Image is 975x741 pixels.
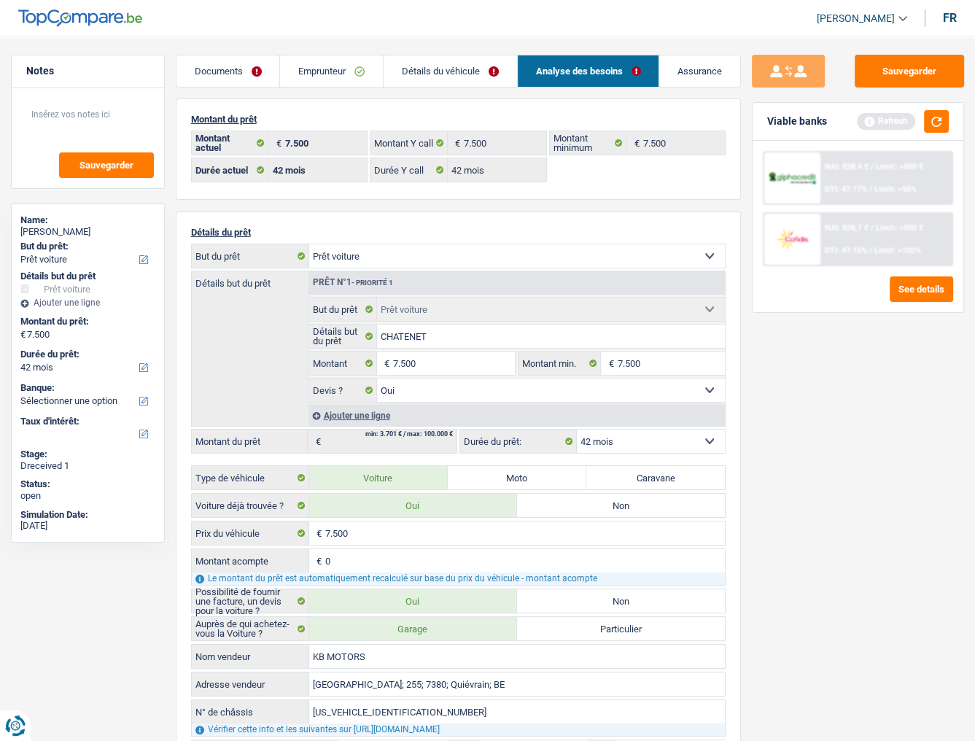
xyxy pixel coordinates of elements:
[192,723,725,736] div: Vérifier cette info et les suivantes sur [URL][DOMAIN_NAME]
[869,185,872,194] span: /
[309,278,397,287] div: Prêt n°1
[876,223,923,233] span: Limit: >800 €
[20,490,155,502] div: open
[518,55,659,87] a: Analyse des besoins
[517,589,725,613] label: Non
[825,223,869,233] span: NAI: 838,7 €
[192,549,309,573] label: Montant acompte
[460,430,577,453] label: Durée du prêt:
[20,226,155,238] div: [PERSON_NAME]
[448,466,586,489] label: Moto
[874,185,917,194] span: Limit: <50%
[280,55,383,87] a: Emprunteur
[309,549,325,573] span: €
[943,11,957,25] div: fr
[192,521,309,545] label: Prix du véhicule
[20,214,155,226] div: Name:
[601,352,617,375] span: €
[20,382,152,394] label: Banque:
[192,573,725,585] div: Le montant du prêt est automatiquement recalculé sur base du prix du véhicule - montant acompte
[768,171,817,186] img: AlphaCredit
[805,7,907,31] a: [PERSON_NAME]
[825,185,867,194] span: DTI: 47.17%
[370,158,448,182] label: Durée Y call
[869,246,872,255] span: /
[20,460,155,472] div: Dreceived 1
[192,700,309,723] label: N° de châssis
[309,589,517,613] label: Oui
[309,617,517,640] label: Garage
[59,152,154,178] button: Sauvegarder
[309,521,325,545] span: €
[309,672,726,696] input: Sélectionnez votre adresse dans la barre de recherche
[192,645,309,668] label: Nom vendeur
[20,416,152,427] label: Taux d'intérêt:
[825,246,867,255] span: DTI: 47.15%
[309,298,377,321] label: But du prêt
[18,9,142,27] img: TopCompare Logo
[586,466,725,489] label: Caravane
[370,131,448,155] label: Montant Y call
[268,131,284,155] span: €
[192,131,269,155] label: Montant actuel
[659,55,740,87] a: Assurance
[20,449,155,460] div: Stage:
[308,430,324,453] span: €
[192,494,309,517] label: Voiture déjà trouvée ?
[448,131,464,155] span: €
[20,349,152,360] label: Durée du prêt:
[365,431,453,438] div: min: 3.701 € / max: 100.000 €
[192,672,309,696] label: Adresse vendeur
[855,55,964,88] button: Sauvegarder
[192,430,308,453] label: Montant du prêt
[309,494,517,517] label: Oui
[550,131,627,155] label: Montant minimum
[192,244,309,268] label: But du prêt
[309,379,377,402] label: Devis ?
[351,279,393,287] span: - Priorité 1
[192,466,309,489] label: Type de véhicule
[26,65,149,77] h5: Notes
[20,271,155,282] div: Détails but du prêt
[817,12,895,25] span: [PERSON_NAME]
[876,162,923,171] span: Limit: >850 €
[192,271,308,288] label: Détails but du prêt
[20,298,155,308] div: Ajouter une ligne
[768,227,817,252] img: Cofidis
[79,160,133,170] span: Sauvegarder
[309,466,448,489] label: Voiture
[871,162,874,171] span: /
[20,520,155,532] div: [DATE]
[308,405,726,426] div: Ajouter une ligne
[890,276,953,302] button: See details
[626,131,642,155] span: €
[20,316,152,327] label: Montant du prêt:
[192,617,309,640] label: Auprès de qui achetez-vous la Voiture ?
[767,115,827,128] div: Viable banks
[191,114,726,125] p: Montant du prêt
[20,509,155,521] div: Simulation Date:
[192,158,269,182] label: Durée actuel
[517,617,725,640] label: Particulier
[871,223,874,233] span: /
[192,589,309,613] label: Possibilité de fournir une facture, un devis pour la voiture ?
[309,325,377,348] label: Détails but du prêt
[825,162,869,171] span: NAI: 838,4 €
[20,241,152,252] label: But du prêt:
[377,352,393,375] span: €
[518,352,601,375] label: Montant min.
[309,352,377,375] label: Montant
[176,55,280,87] a: Documents
[517,494,725,517] label: Non
[191,227,726,238] p: Détails du prêt
[20,478,155,490] div: Status:
[384,55,517,87] a: Détails du véhicule
[857,113,915,129] div: Refresh
[20,329,26,341] span: €
[874,246,921,255] span: Limit: <100%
